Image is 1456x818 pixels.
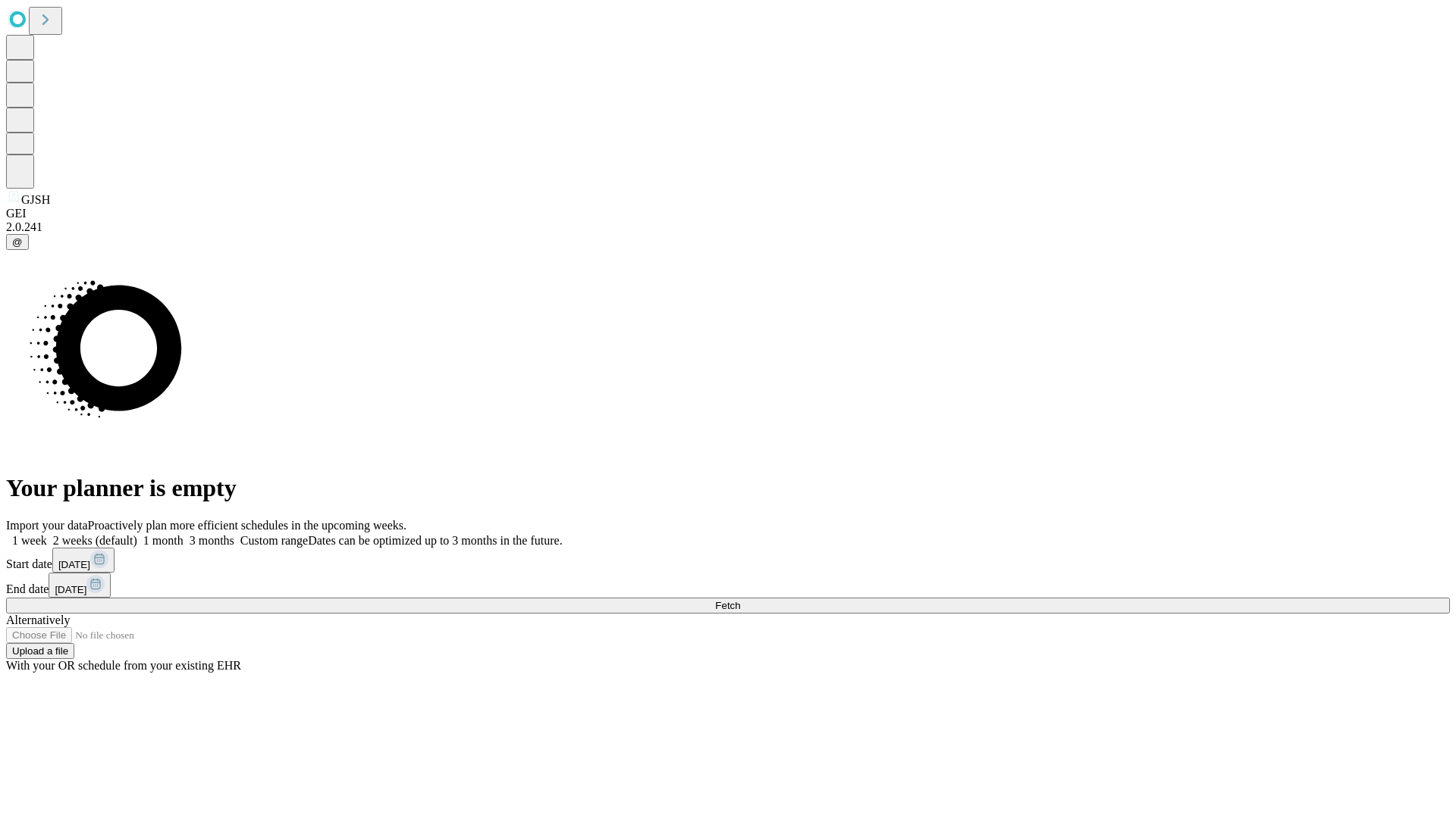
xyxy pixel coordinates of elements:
span: [DATE] [58,559,90,570]
button: Upload a file [6,643,74,659]
span: With your OR schedule from your existing EHR [6,659,241,672]
span: @ [12,236,23,248]
span: GJSH [21,193,50,206]
span: Proactively plan more efficient schedules in the upcoming weeks. [88,519,406,532]
span: Dates can be optimized up to 3 months in the future. [308,534,562,547]
span: 2 weeks (default) [53,534,137,547]
span: Import your data [6,519,88,532]
button: Fetch [6,598,1450,613]
h1: Your planner is empty [6,474,1450,502]
span: Custom range [240,534,308,547]
button: @ [6,234,29,250]
span: [DATE] [55,584,86,595]
span: Fetch [715,600,740,611]
span: 3 months [190,534,234,547]
span: 1 month [143,534,184,547]
span: 1 week [12,534,47,547]
div: 2.0.241 [6,220,1450,234]
div: End date [6,573,1450,598]
button: [DATE] [49,573,111,598]
div: Start date [6,548,1450,573]
div: GEI [6,207,1450,220]
button: [DATE] [52,548,115,573]
span: Alternatively [6,613,70,626]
